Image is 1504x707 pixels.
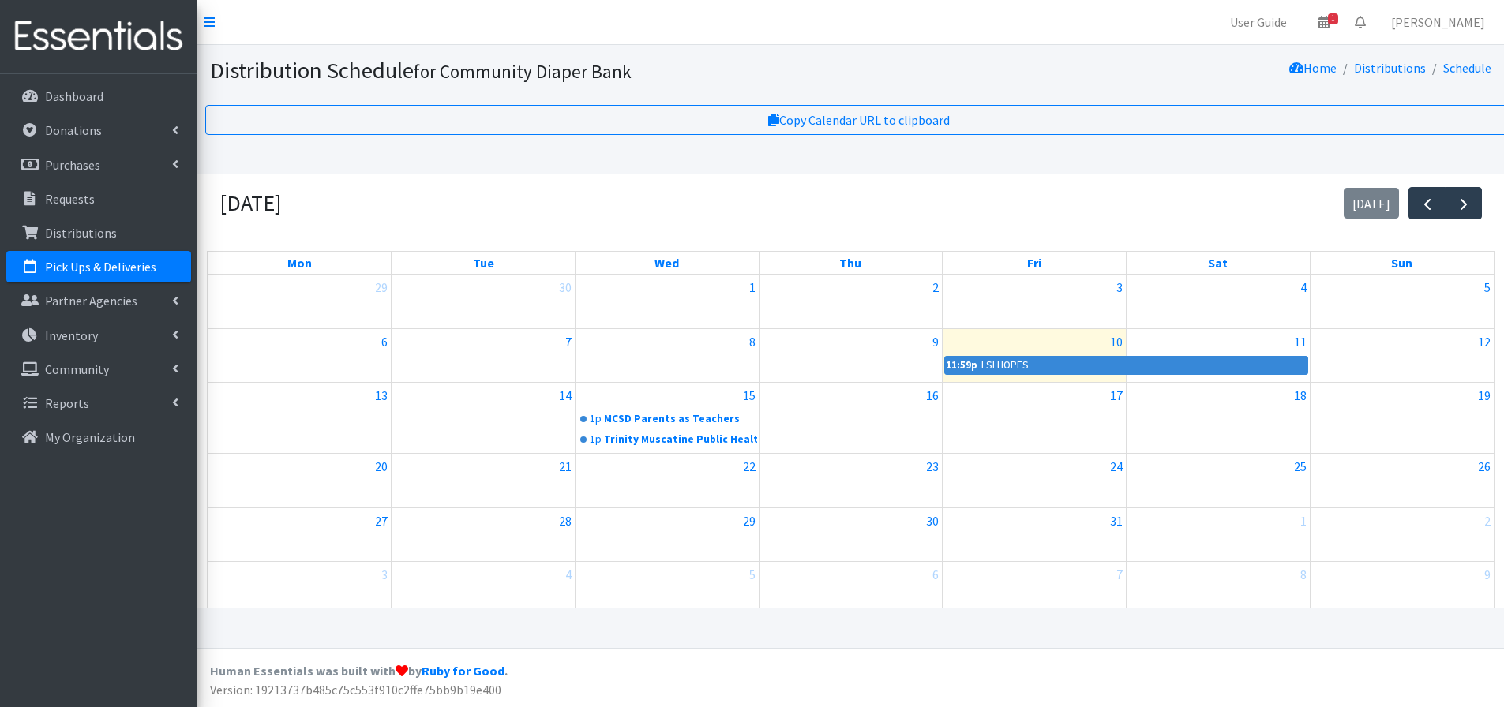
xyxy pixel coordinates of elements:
[1127,507,1311,562] td: November 1, 2025
[759,383,943,454] td: October 16, 2025
[759,275,943,328] td: October 2, 2025
[45,122,102,138] p: Donations
[6,353,191,385] a: Community
[1310,562,1494,615] td: November 9, 2025
[1107,454,1126,479] a: October 24, 2025
[1113,275,1126,300] a: October 3, 2025
[1297,562,1310,587] a: November 8, 2025
[6,251,191,282] a: Pick Ups & Deliveries
[414,60,632,83] small: for Community Diaper Bank
[759,328,943,383] td: October 9, 2025
[45,259,156,275] p: Pick Ups & Deliveries
[1127,328,1311,383] td: October 11, 2025
[575,562,759,615] td: November 5, 2025
[556,383,575,408] a: October 14, 2025
[651,252,682,274] a: Wednesday
[45,191,95,207] p: Requests
[1291,329,1310,354] a: October 11, 2025
[1354,60,1426,76] a: Distributions
[577,430,757,449] a: 1pTrinity Muscatine Public Health
[45,429,135,445] p: My Organization
[392,507,576,562] td: October 28, 2025
[378,329,391,354] a: October 6, 2025
[1310,383,1494,454] td: October 19, 2025
[1107,383,1126,408] a: October 17, 2025
[836,252,865,274] a: Thursday
[1328,13,1338,24] span: 1
[1481,275,1494,300] a: October 5, 2025
[45,157,100,173] p: Purchases
[1306,6,1342,38] a: 1
[1475,383,1494,408] a: October 19, 2025
[208,507,392,562] td: October 27, 2025
[210,663,508,679] strong: Human Essentials was built with by .
[208,454,392,508] td: October 20, 2025
[284,252,315,274] a: Monday
[392,562,576,615] td: November 4, 2025
[210,57,953,84] h1: Distribution Schedule
[45,225,117,241] p: Distributions
[562,329,575,354] a: October 7, 2025
[944,356,1307,375] a: 11:59pLSI HOPES
[470,252,497,274] a: Tuesday
[422,663,504,679] a: Ruby for Good
[208,275,392,328] td: September 29, 2025
[1113,562,1126,587] a: November 7, 2025
[6,10,191,63] img: HumanEssentials
[372,508,391,533] a: October 27, 2025
[6,387,191,419] a: Reports
[759,454,943,508] td: October 23, 2025
[378,562,391,587] a: November 3, 2025
[943,562,1127,615] td: November 7, 2025
[1310,275,1494,328] td: October 5, 2025
[746,275,759,300] a: October 1, 2025
[575,454,759,508] td: October 22, 2025
[1445,187,1482,219] button: Next month
[1127,383,1311,454] td: October 18, 2025
[392,275,576,328] td: September 30, 2025
[1205,252,1231,274] a: Saturday
[1024,252,1045,274] a: Friday
[1388,252,1416,274] a: Sunday
[1291,383,1310,408] a: October 18, 2025
[45,293,137,309] p: Partner Agencies
[943,454,1127,508] td: October 24, 2025
[1344,188,1400,219] button: [DATE]
[1127,275,1311,328] td: October 4, 2025
[556,454,575,479] a: October 21, 2025
[759,507,943,562] td: October 30, 2025
[1475,454,1494,479] a: October 26, 2025
[1107,329,1126,354] a: October 10, 2025
[372,275,391,300] a: September 29, 2025
[943,383,1127,454] td: October 17, 2025
[945,357,978,374] div: 11:59p
[1291,454,1310,479] a: October 25, 2025
[740,454,759,479] a: October 22, 2025
[575,275,759,328] td: October 1, 2025
[1481,562,1494,587] a: November 9, 2025
[45,327,98,343] p: Inventory
[1310,454,1494,508] td: October 26, 2025
[1107,508,1126,533] a: October 31, 2025
[1127,562,1311,615] td: November 8, 2025
[929,329,942,354] a: October 9, 2025
[45,88,103,104] p: Dashboard
[208,383,392,454] td: October 13, 2025
[6,320,191,351] a: Inventory
[392,328,576,383] td: October 7, 2025
[740,383,759,408] a: October 15, 2025
[219,190,281,217] h2: [DATE]
[981,357,1030,374] div: LSI HOPES
[943,507,1127,562] td: October 31, 2025
[1289,60,1337,76] a: Home
[392,454,576,508] td: October 21, 2025
[929,562,942,587] a: November 6, 2025
[210,682,501,698] span: Version: 19213737b485c75c553f910c2ffe75bb9b19e400
[45,395,89,411] p: Reports
[556,508,575,533] a: October 28, 2025
[577,410,757,428] a: 1pMCSD Parents as Teachers
[392,383,576,454] td: October 14, 2025
[943,275,1127,328] td: October 3, 2025
[604,411,757,427] div: MCSD Parents as Teachers
[6,421,191,453] a: My Organization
